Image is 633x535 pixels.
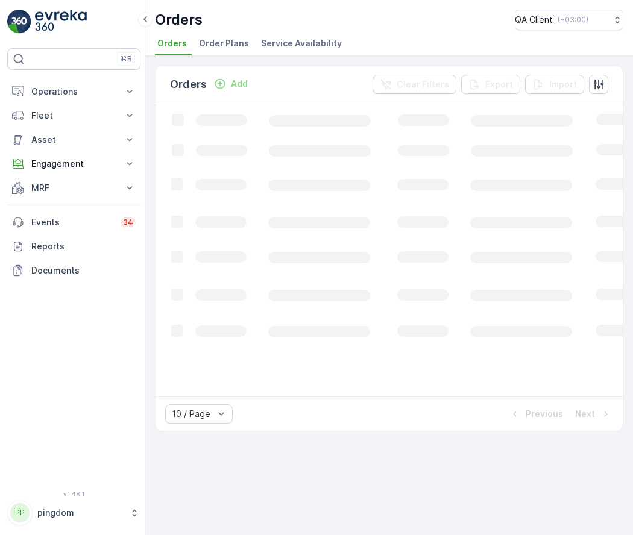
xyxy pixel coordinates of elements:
[575,408,595,420] p: Next
[7,176,140,200] button: MRF
[123,217,133,227] p: 34
[31,134,116,146] p: Asset
[157,37,187,49] span: Orders
[526,408,563,420] p: Previous
[7,258,140,283] a: Documents
[170,76,207,93] p: Orders
[515,14,553,26] p: QA Client
[261,37,342,49] span: Service Availability
[461,75,520,94] button: Export
[231,78,248,90] p: Add
[7,490,140,498] span: v 1.48.1
[7,152,140,176] button: Engagement
[31,182,116,194] p: MRF
[35,10,87,34] img: logo_light-DOdMpM7g.png
[574,407,613,421] button: Next
[485,78,513,90] p: Export
[7,500,140,525] button: PPpingdom
[37,507,124,519] p: pingdom
[120,54,132,64] p: ⌘B
[525,75,584,94] button: Import
[31,86,116,98] p: Operations
[515,10,623,30] button: QA Client(+03:00)
[7,10,31,34] img: logo
[31,110,116,122] p: Fleet
[508,407,564,421] button: Previous
[7,128,140,152] button: Asset
[31,216,113,228] p: Events
[373,75,456,94] button: Clear Filters
[7,210,140,234] a: Events34
[7,234,140,258] a: Reports
[558,15,588,25] p: ( +03:00 )
[7,80,140,104] button: Operations
[155,10,203,30] p: Orders
[31,264,136,277] p: Documents
[10,503,30,522] div: PP
[549,78,577,90] p: Import
[31,240,136,252] p: Reports
[7,104,140,128] button: Fleet
[209,77,253,91] button: Add
[31,158,116,170] p: Engagement
[397,78,449,90] p: Clear Filters
[199,37,249,49] span: Order Plans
